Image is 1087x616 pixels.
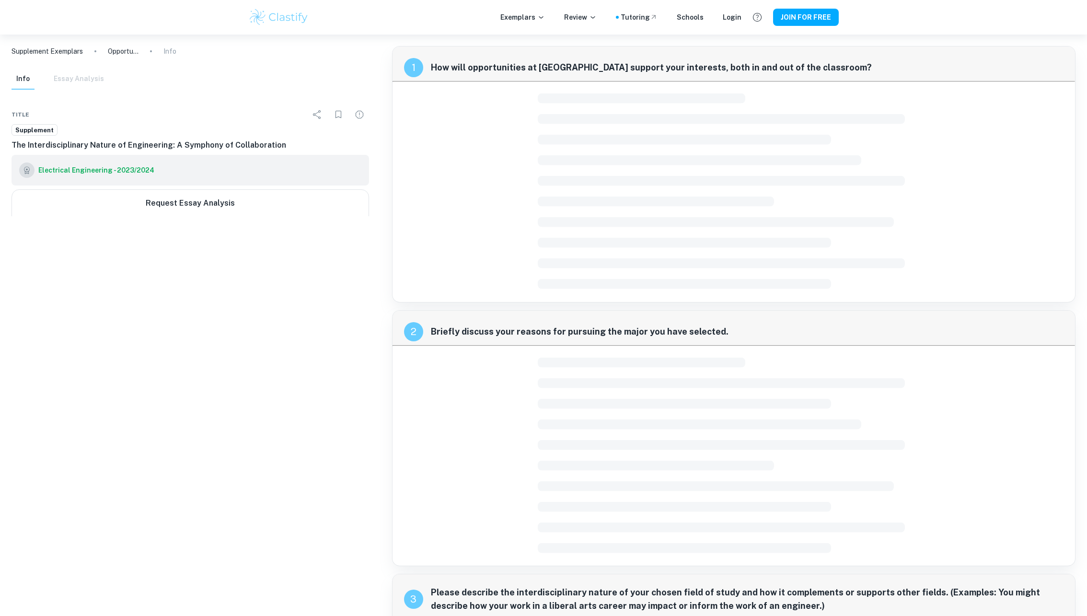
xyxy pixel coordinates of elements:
[12,126,57,135] span: Supplement
[329,105,348,124] div: Bookmark
[621,12,658,23] a: Tutoring
[500,12,545,23] p: Exemplars
[723,12,741,23] a: Login
[108,46,139,57] p: Opportunities at [GEOGRAPHIC_DATA]: Cultivating Engineering and Creative Skills
[431,325,1064,338] span: Briefly discuss your reasons for pursuing the major you have selected.
[12,124,58,136] a: Supplement
[146,198,235,209] h6: Request Essay Analysis
[163,46,176,57] p: Info
[12,139,369,151] h6: The Interdisciplinary Nature of Engineering: A Symphony of Collaboration
[404,590,423,609] div: recipe
[12,110,29,119] span: Title
[677,12,704,23] a: Schools
[749,9,765,25] button: Help and Feedback
[431,61,1064,74] span: How will opportunities at [GEOGRAPHIC_DATA] support your interests, both in and out of the classr...
[773,9,839,26] button: JOIN FOR FREE
[350,105,369,124] div: Report issue
[38,165,154,175] h6: Electrical Engineering - 2023/2024
[248,8,309,27] img: Clastify logo
[404,322,423,341] div: recipe
[12,69,35,90] button: Info
[12,46,83,57] a: Supplement Exemplars
[308,105,327,124] div: Share
[38,163,154,178] a: Electrical Engineering - 2023/2024
[564,12,597,23] p: Review
[404,58,423,77] div: recipe
[431,586,1064,613] span: Please describe the interdisciplinary nature of your chosen field of study and how it complements...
